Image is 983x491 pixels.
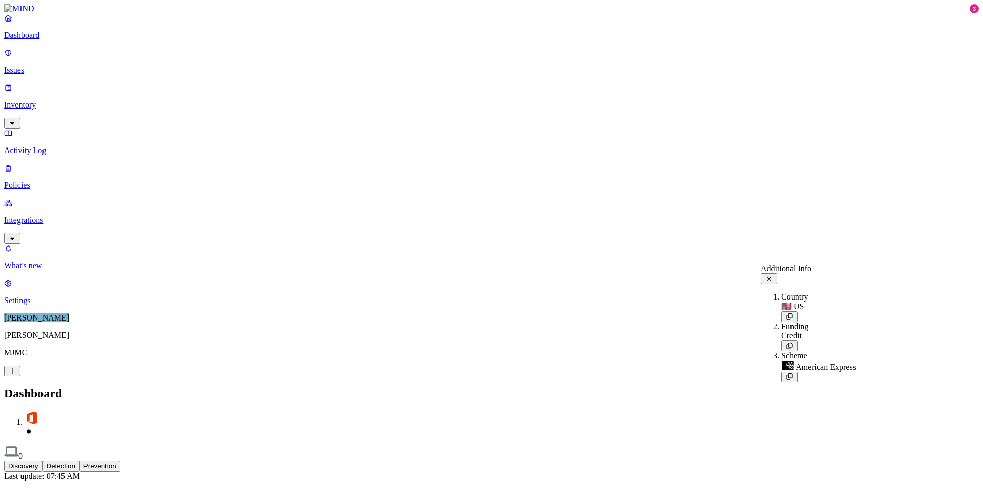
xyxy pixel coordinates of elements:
button: Discovery [4,461,42,472]
img: MIND [4,4,34,13]
p: Integrations [4,216,979,225]
button: Prevention [79,461,120,472]
p: What's new [4,261,979,270]
p: Policies [4,181,979,190]
span: Funding [781,322,808,331]
img: svg%3e [25,411,39,425]
p: Settings [4,296,979,305]
button: Detection [42,461,79,472]
p: Dashboard [4,31,979,40]
div: Additional Info [761,264,856,273]
h2: Dashboard [4,387,979,400]
p: Issues [4,66,979,75]
span: Country [781,292,808,301]
span: 0 [18,452,23,460]
div: American Express [781,360,856,372]
p: Activity Log [4,146,979,155]
span: Last update: 07:45 AM [4,472,80,480]
div: 🇺🇸 US [781,302,856,311]
div: Credit [781,331,856,340]
span: [PERSON_NAME] [4,313,69,322]
p: [PERSON_NAME] [4,331,979,340]
p: Inventory [4,100,979,110]
span: Scheme [781,351,807,360]
p: MJMC [4,348,979,357]
img: svg%3e [4,444,18,459]
div: 3 [970,4,979,13]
